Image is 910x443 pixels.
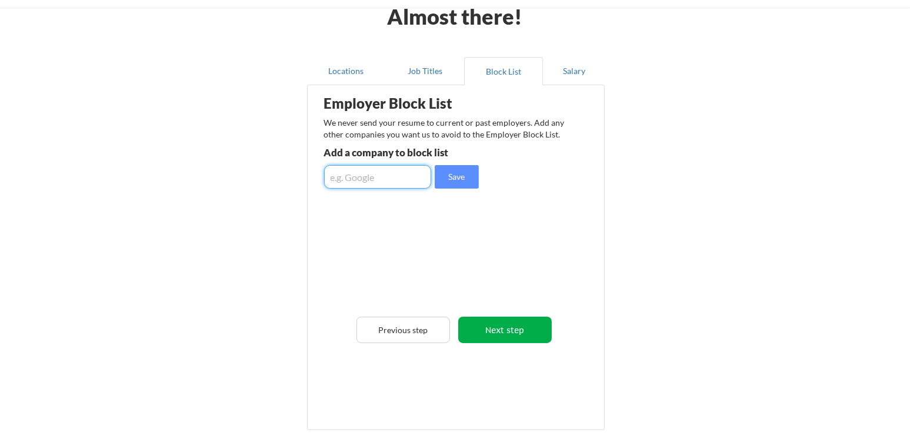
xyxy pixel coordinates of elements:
[307,57,386,85] button: Locations
[435,165,479,189] button: Save
[543,57,605,85] button: Salary
[324,117,572,140] div: We never send your resume to current or past employers. Add any other companies you want us to av...
[324,147,496,157] div: Add a company to block list
[464,57,543,85] button: Block List
[458,317,552,343] button: Next step
[356,317,450,343] button: Previous step
[372,6,536,27] div: Almost there!
[324,96,509,110] div: Employer Block List
[324,165,431,189] input: e.g. Google
[385,57,464,85] button: Job Titles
